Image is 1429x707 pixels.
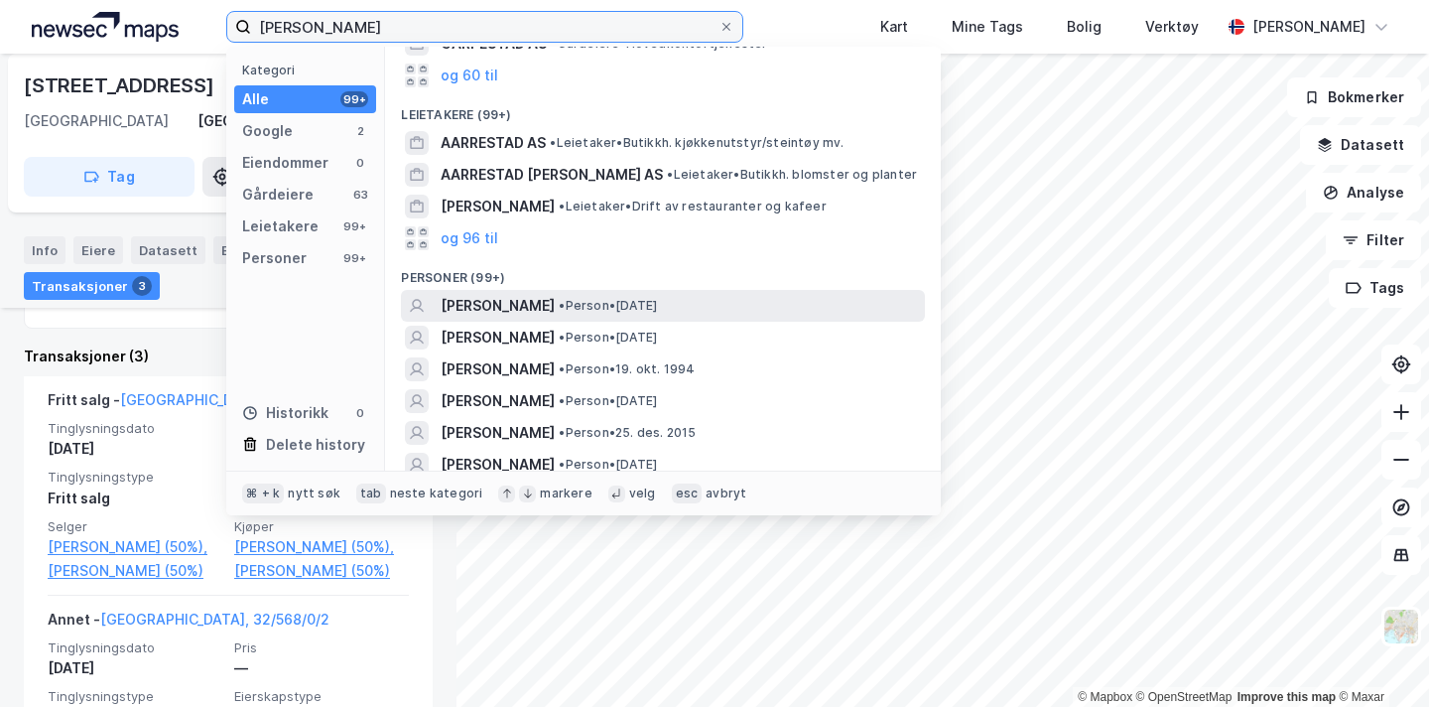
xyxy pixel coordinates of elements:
button: Tags [1329,268,1421,308]
span: Kjøper [234,518,409,535]
span: [PERSON_NAME] [441,357,555,381]
div: markere [540,486,591,501]
button: Datasett [1300,125,1421,165]
div: [DATE] [48,656,222,680]
span: Pris [234,639,409,656]
div: Eiendommer [242,151,328,175]
a: [PERSON_NAME] (50%), [234,535,409,559]
div: Fritt salg [48,487,222,510]
iframe: Chat Widget [1330,612,1429,707]
span: Leietaker • Butikkh. blomster og planter [667,167,917,183]
span: Leietaker • Butikkh. kjøkkenutstyr/steintøy mv. [550,135,844,151]
div: Transaksjoner [24,272,160,300]
div: Bolig [1067,15,1102,39]
div: Kontrollprogram for chat [1330,612,1429,707]
a: [PERSON_NAME] (50%), [48,535,222,559]
img: logo.a4113a55bc3d86da70a041830d287a7e.svg [32,12,179,42]
a: [PERSON_NAME] (50%) [48,559,222,583]
span: • [551,36,557,51]
div: [GEOGRAPHIC_DATA], 32/568/0/2 [197,109,433,133]
span: • [559,425,565,440]
span: • [667,167,673,182]
div: 63 [352,187,368,203]
div: [PERSON_NAME] [1252,15,1365,39]
span: • [559,361,565,376]
div: Verktøy [1145,15,1199,39]
span: [PERSON_NAME] [441,326,555,350]
div: ⌘ + k [242,484,284,503]
div: Eiere [73,236,123,264]
span: Tinglysningstype [48,688,222,705]
div: Alle [242,87,269,111]
div: neste kategori [390,486,483,501]
span: Person • [DATE] [559,393,657,409]
button: Analyse [1306,173,1421,212]
a: [PERSON_NAME] (50%) [234,559,409,583]
span: • [559,330,565,345]
span: Selger [48,518,222,535]
span: [PERSON_NAME] [441,421,555,445]
span: AARRESTAD AS [441,131,546,155]
span: Eierskapstype [234,688,409,705]
span: Person • [DATE] [559,457,657,473]
div: Leietakere [242,214,319,238]
span: • [550,135,556,150]
span: Leietaker • Drift av restauranter og kafeer [559,199,826,214]
span: [PERSON_NAME] [441,453,555,477]
span: [PERSON_NAME] [441,389,555,413]
button: Tag [24,157,195,197]
div: [STREET_ADDRESS] [24,70,218,101]
button: og 96 til [441,226,498,250]
div: Bygg [213,236,287,264]
div: esc [672,484,703,503]
input: Søk på adresse, matrikkel, gårdeiere, leietakere eller personer [251,12,718,42]
div: Info [24,236,65,264]
div: 99+ [340,91,368,107]
span: • [559,393,565,408]
button: Filter [1326,220,1421,260]
div: 0 [352,155,368,171]
div: nytt søk [288,486,340,501]
img: Z [1382,608,1420,645]
div: [GEOGRAPHIC_DATA] [24,109,169,133]
div: Datasett [131,236,205,264]
div: avbryt [706,486,746,501]
div: Mine Tags [952,15,1023,39]
a: Improve this map [1237,690,1336,704]
div: [DATE] [48,437,222,461]
a: OpenStreetMap [1136,690,1233,704]
div: — [234,656,409,680]
div: Fritt salg - [48,388,349,420]
span: Person • [DATE] [559,330,657,346]
span: Person • 25. des. 2015 [559,425,696,441]
span: Person • [DATE] [559,298,657,314]
div: Gårdeiere [242,183,314,207]
a: [GEOGRAPHIC_DATA], 32/568/0/2 [100,611,329,628]
button: og 60 til [441,64,498,87]
span: Tinglysningsdato [48,420,222,437]
span: • [559,199,565,213]
div: velg [629,486,656,501]
div: Transaksjoner (3) [24,345,433,368]
a: [GEOGRAPHIC_DATA], 32/568/0/2 [120,391,349,408]
span: [PERSON_NAME] [441,294,555,318]
div: tab [356,484,386,503]
div: Personer (99+) [385,254,941,290]
div: Leietakere (99+) [385,91,941,127]
span: • [559,298,565,313]
span: AARRESTAD [PERSON_NAME] AS [441,163,663,187]
a: Mapbox [1078,690,1132,704]
div: 99+ [340,250,368,266]
div: Personer [242,246,307,270]
span: Person • 19. okt. 1994 [559,361,695,377]
div: Google [242,119,293,143]
span: [PERSON_NAME] [441,195,555,218]
div: 3 [132,276,152,296]
span: Tinglysningsdato [48,639,222,656]
span: Tinglysningstype [48,469,222,486]
span: • [559,457,565,472]
div: Delete history [266,433,365,457]
div: 0 [352,405,368,421]
button: Bokmerker [1287,77,1421,117]
div: Annet - [48,608,329,639]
